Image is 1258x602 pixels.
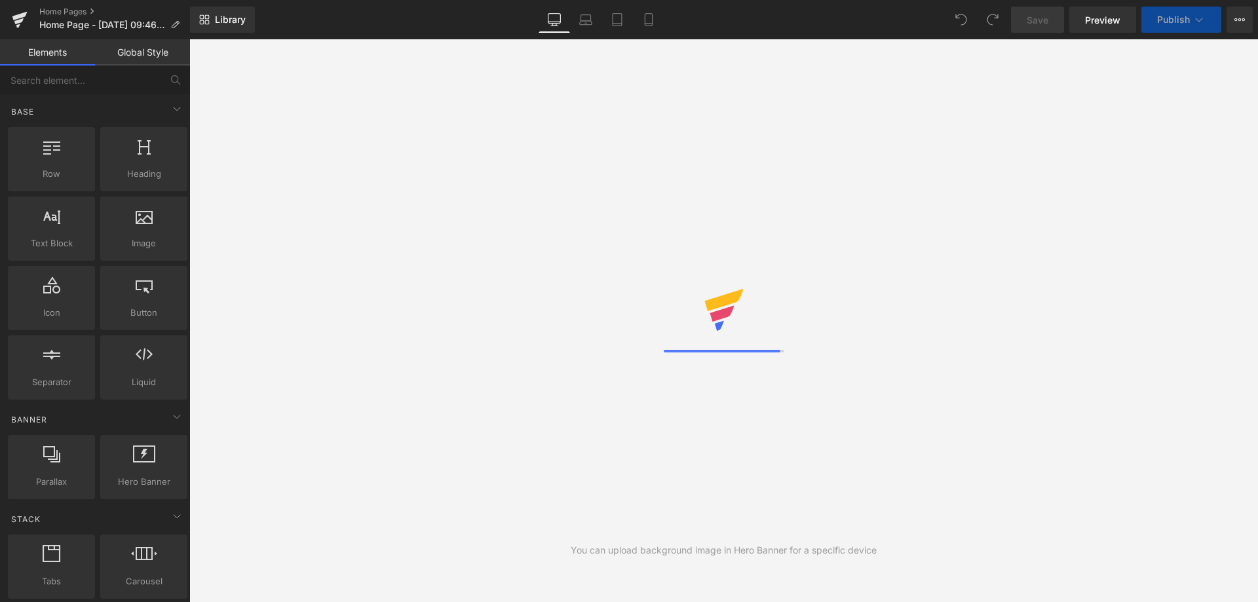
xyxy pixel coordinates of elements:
button: More [1227,7,1253,33]
a: Desktop [539,7,570,33]
a: Home Pages [39,7,190,17]
span: Icon [12,306,91,320]
span: Heading [104,167,183,181]
span: Publish [1157,14,1190,25]
div: You can upload background image in Hero Banner for a specific device [571,543,877,557]
a: Mobile [633,7,664,33]
span: Separator [12,375,91,389]
span: Carousel [104,574,183,588]
span: Image [104,236,183,250]
span: Row [12,167,91,181]
span: Parallax [12,475,91,489]
button: Publish [1141,7,1221,33]
a: New Library [190,7,255,33]
a: Global Style [95,39,190,66]
a: Tablet [601,7,633,33]
span: Banner [10,413,48,426]
span: Liquid [104,375,183,389]
span: Hero Banner [104,475,183,489]
span: Library [215,14,246,26]
span: Button [104,306,183,320]
span: Base [10,105,35,118]
span: Stack [10,513,42,525]
button: Redo [980,7,1006,33]
span: Home Page - [DATE] 09:46:59 [39,20,165,30]
span: Text Block [12,236,91,250]
span: Preview [1085,13,1120,27]
a: Preview [1069,7,1136,33]
span: Save [1027,13,1048,27]
a: Laptop [570,7,601,33]
span: Tabs [12,574,91,588]
button: Undo [948,7,974,33]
